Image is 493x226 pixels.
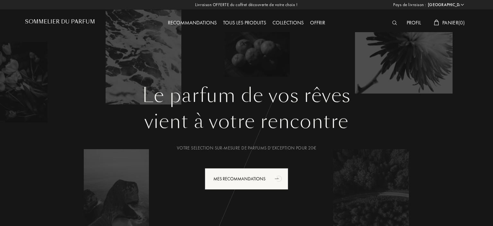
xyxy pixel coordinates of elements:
[220,19,269,26] a: Tous les produits
[403,19,424,27] div: Profil
[393,2,426,8] span: Pays de livraison :
[200,168,293,190] a: Mes Recommandationsanimation
[307,19,328,26] a: Offrir
[220,19,269,27] div: Tous les produits
[442,19,465,26] span: Panier ( 0 )
[205,168,288,190] div: Mes Recommandations
[269,19,307,27] div: Collections
[392,21,397,25] img: search_icn_white.svg
[25,19,95,27] a: Sommelier du Parfum
[165,19,220,27] div: Recommandations
[165,19,220,26] a: Recommandations
[25,19,95,25] h1: Sommelier du Parfum
[30,107,463,136] div: vient à votre rencontre
[30,145,463,151] div: Votre selection sur-mesure de parfums d’exception pour 20€
[269,19,307,26] a: Collections
[272,172,285,185] div: animation
[30,84,463,107] h1: Le parfum de vos rêves
[307,19,328,27] div: Offrir
[403,19,424,26] a: Profil
[434,20,439,25] img: cart_white.svg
